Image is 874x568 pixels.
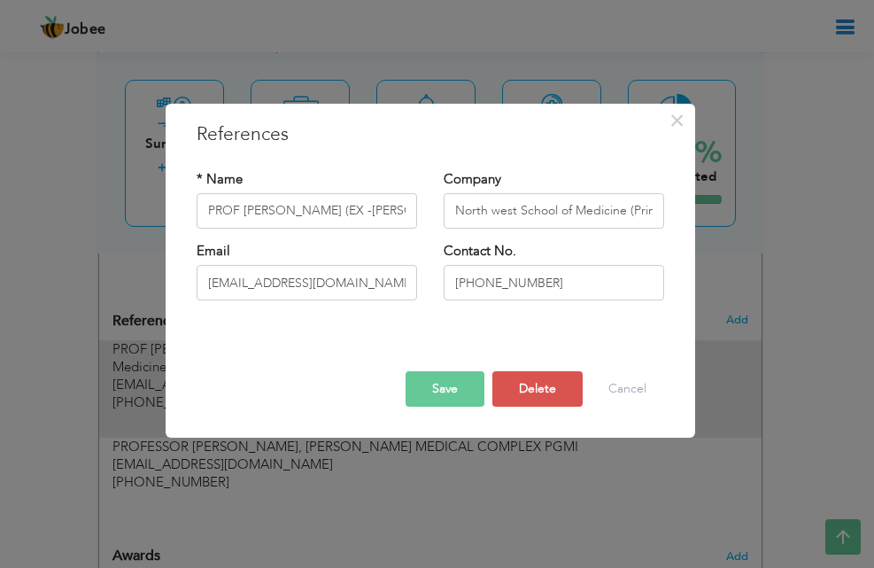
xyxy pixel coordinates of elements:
h3: References [197,121,664,148]
label: Contact No. [444,242,516,261]
button: Cancel [591,371,664,407]
span: × [669,105,685,136]
button: Close [662,106,691,135]
button: Delete [492,371,583,407]
button: Save [406,371,484,407]
label: Email [197,242,230,261]
label: Company [444,170,501,189]
label: * Name [197,170,243,189]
